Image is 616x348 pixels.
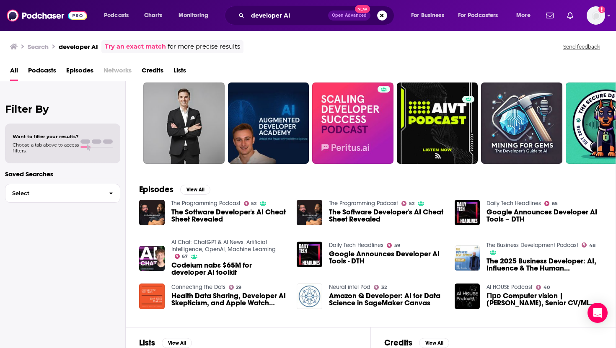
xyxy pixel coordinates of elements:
a: Try an exact match [105,42,166,52]
span: More [516,10,531,21]
h3: Search [28,43,49,51]
button: open menu [173,9,219,22]
button: open menu [98,9,140,22]
a: The Software Developer's AI Cheat Sheet Revealed [329,209,445,223]
img: Health Data Sharing, Developer AI Skepticism, and Apple Watch Updates [139,284,165,309]
a: The Programming Podcast [171,200,241,207]
span: Logged in as biancagorospe [587,6,605,25]
a: Show notifications dropdown [564,8,577,23]
span: 32 [381,286,387,289]
a: Daily Tech Headlines [329,242,383,249]
button: Select [5,184,120,203]
button: View All [419,338,449,348]
a: 0 [397,82,478,164]
div: 0 [462,86,475,160]
span: Monitoring [179,10,208,21]
span: Open Advanced [332,13,367,18]
a: The Business Development Podcast [487,242,578,249]
a: Codeium nabs $65M for developer AI toolkit [171,262,287,276]
a: Про Computer vision | Ярослав Терещенко, Senior CV/ML Developer | AI HOUSE Podcast #11 [487,292,602,307]
span: Charts [144,10,162,21]
span: for more precise results [168,42,240,52]
a: 29 [229,285,242,290]
span: 59 [394,244,400,247]
button: View All [180,185,210,195]
button: Send feedback [561,43,603,50]
a: 40 [536,285,550,290]
a: The Programming Podcast [329,200,398,207]
span: For Podcasters [458,10,498,21]
a: Podchaser - Follow, Share and Rate Podcasts [7,8,87,23]
span: 65 [552,202,558,206]
a: The 2025 Business Developer: AI, Influence & The Human Connection Advantage [487,258,602,272]
a: Amazon Q Developer: AI for Data Science in SageMaker Canvas [329,292,445,307]
p: Saved Searches [5,170,120,178]
button: open menu [405,9,455,22]
a: 52 [401,201,414,206]
img: Codeium nabs $65M for developer AI toolkit [139,246,165,271]
button: open menu [510,9,541,22]
button: View All [162,338,192,348]
a: 59 [387,243,400,248]
a: Credits [142,64,163,81]
a: All [10,64,18,81]
img: The Software Developer's AI Cheat Sheet Revealed [297,200,322,225]
span: Want to filter your results? [13,134,79,139]
input: Search podcasts, credits, & more... [248,9,328,22]
button: Open AdvancedNew [328,10,370,21]
a: Daily Tech Headlines [487,200,541,207]
a: EpisodesView All [139,184,210,195]
img: User Profile [587,6,605,25]
img: The Software Developer's AI Cheat Sheet Revealed [139,200,165,225]
h2: Credits [384,338,412,348]
a: Charts [139,9,167,22]
span: Podcasts [28,64,56,81]
button: open menu [453,9,510,22]
span: For Business [411,10,444,21]
img: Google Announces Developer AI Tools – DTH [455,200,480,225]
div: Search podcasts, credits, & more... [233,6,402,25]
a: Про Computer vision | Ярослав Терещенко, Senior CV/ML Developer | AI HOUSE Podcast #11 [455,284,480,309]
span: 48 [589,244,595,247]
span: Google Announces Developer AI Tools - DTH [329,250,445,265]
a: Health Data Sharing, Developer AI Skepticism, and Apple Watch Updates [171,292,287,307]
a: Show notifications dropdown [543,8,557,23]
h2: Episodes [139,184,173,195]
a: Google Announces Developer AI Tools – DTH [487,209,602,223]
span: Podcasts [104,10,129,21]
h2: Lists [139,338,155,348]
a: Lists [173,64,186,81]
h3: developer AI [59,43,98,51]
img: Amazon Q Developer: AI for Data Science in SageMaker Canvas [297,284,322,309]
img: Google Announces Developer AI Tools - DTH [297,242,322,267]
a: AI Chat: ChatGPT & AI News, Artificial Intelligence, OpenAI, Machine Learning [171,239,276,253]
span: 52 [251,202,256,206]
a: 48 [582,242,595,247]
img: The 2025 Business Developer: AI, Influence & The Human Connection Advantage [455,245,480,271]
span: 40 [544,286,550,289]
a: Episodes [66,64,93,81]
span: Select [5,191,102,196]
span: Networks [104,64,132,81]
span: The Software Developer's AI Cheat Sheet Revealed [171,209,287,223]
span: New [355,5,370,13]
a: CreditsView All [384,338,449,348]
span: 52 [409,202,414,206]
span: Про Computer vision | [PERSON_NAME], Senior CV/ML Developer | AI HOUSE Podcast #11 [487,292,602,307]
h2: Filter By [5,103,120,115]
span: Choose a tab above to access filters. [13,142,79,154]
